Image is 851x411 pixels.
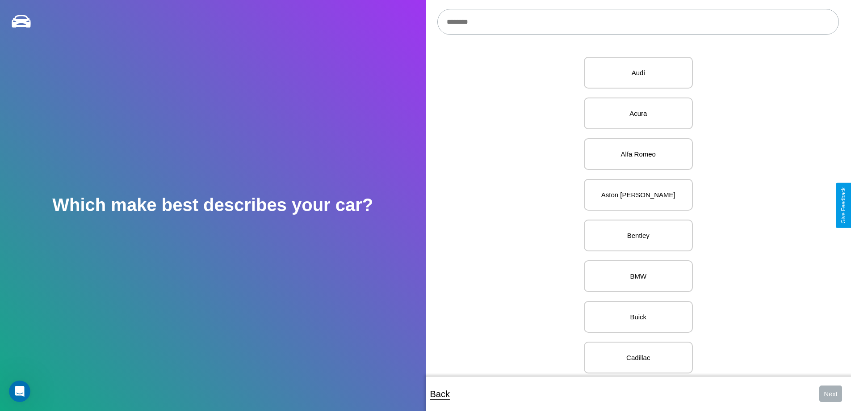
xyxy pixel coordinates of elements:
[52,195,373,215] h2: Which make best describes your car?
[840,187,847,224] div: Give Feedback
[9,381,30,402] iframe: Intercom live chat
[594,352,683,364] p: Cadillac
[430,386,450,402] p: Back
[819,386,842,402] button: Next
[594,107,683,119] p: Acura
[594,67,683,79] p: Audi
[594,311,683,323] p: Buick
[594,229,683,242] p: Bentley
[594,148,683,160] p: Alfa Romeo
[594,189,683,201] p: Aston [PERSON_NAME]
[594,270,683,282] p: BMW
